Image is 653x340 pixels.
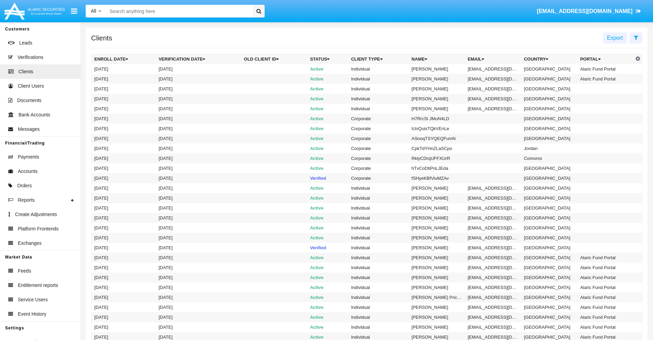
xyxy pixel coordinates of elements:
td: [GEOGRAPHIC_DATA] [521,183,577,193]
td: [PERSON_NAME] [409,263,465,273]
td: [GEOGRAPHIC_DATA] [521,64,577,74]
td: [DATE] [156,114,241,124]
td: Alaric Fund Portal [577,292,633,302]
td: Individual [348,292,409,302]
td: Alaric Fund Portal [577,64,633,74]
td: Alaric Fund Portal [577,273,633,282]
td: [DATE] [92,312,156,322]
th: Name [409,54,465,64]
td: [PERSON_NAME] [409,64,465,74]
td: [DATE] [92,203,156,213]
td: [PERSON_NAME] [409,253,465,263]
td: [PERSON_NAME] [409,243,465,253]
td: [PERSON_NAME] [409,233,465,243]
td: [DATE] [92,104,156,114]
td: [DATE] [92,143,156,153]
td: Alaric Fund Portal [577,263,633,273]
td: [GEOGRAPHIC_DATA] [521,114,577,124]
td: Active [307,322,348,332]
td: [EMAIL_ADDRESS][DOMAIN_NAME] [465,94,521,104]
td: Corporate [348,153,409,163]
td: [DATE] [156,173,241,183]
td: [GEOGRAPHIC_DATA] [521,233,577,243]
td: [GEOGRAPHIC_DATA] [521,203,577,213]
td: [DATE] [92,193,156,203]
td: Individual [348,253,409,263]
td: Individual [348,322,409,332]
span: Clients [19,68,33,75]
td: [DATE] [92,64,156,74]
th: Portal [577,54,633,64]
td: [DATE] [156,213,241,223]
td: [EMAIL_ADDRESS][DOMAIN_NAME] [465,233,521,243]
span: Messages [18,126,40,133]
td: [PERSON_NAME] [409,104,465,114]
td: [DATE] [92,322,156,332]
td: [GEOGRAPHIC_DATA] [521,273,577,282]
td: Corporate [348,134,409,143]
td: Alaric Fund Portal [577,312,633,322]
td: Active [307,282,348,292]
td: Active [307,104,348,114]
td: [GEOGRAPHIC_DATA] [521,312,577,322]
td: Corporate [348,173,409,183]
td: [DATE] [156,263,241,273]
td: Active [307,143,348,153]
span: Accounts [18,168,38,175]
td: Active [307,213,348,223]
th: Email [465,54,521,64]
span: Bank Accounts [19,111,50,118]
td: Alaric Fund Portal [577,322,633,332]
td: [DATE] [92,282,156,292]
td: Active [307,84,348,94]
span: Verifications [17,54,43,61]
td: Individual [348,213,409,223]
td: [DATE] [92,273,156,282]
input: Search [106,5,251,17]
span: Feeds [18,267,31,275]
td: [EMAIL_ADDRESS][DOMAIN_NAME] [465,253,521,263]
td: [DATE] [156,312,241,322]
th: Verification date [156,54,241,64]
td: Individual [348,243,409,253]
td: [DATE] [156,322,241,332]
td: [EMAIL_ADDRESS][DOMAIN_NAME] [465,193,521,203]
td: [PERSON_NAME] [409,282,465,292]
a: All [86,8,106,15]
td: Individual [348,84,409,94]
span: Platform Frontends [18,225,59,232]
td: Verified [307,173,348,183]
td: [GEOGRAPHIC_DATA] [521,253,577,263]
td: [DATE] [156,134,241,143]
td: [DATE] [156,183,241,193]
span: Export [607,35,623,41]
td: [GEOGRAPHIC_DATA] [521,104,577,114]
td: [EMAIL_ADDRESS][DOMAIN_NAME] [465,203,521,213]
span: Payments [18,153,39,161]
td: [EMAIL_ADDRESS][DOMAIN_NAME] [465,183,521,193]
td: [DATE] [92,173,156,183]
td: Active [307,134,348,143]
td: [DATE] [156,153,241,163]
td: Individual [348,203,409,213]
td: [PERSON_NAME] [409,213,465,223]
td: [GEOGRAPHIC_DATA] [521,213,577,223]
td: Comoros [521,153,577,163]
td: [DATE] [92,134,156,143]
td: Active [307,233,348,243]
td: [GEOGRAPHIC_DATA] [521,193,577,203]
span: Orders [17,182,32,189]
td: Alaric Fund Portal [577,302,633,312]
a: [EMAIL_ADDRESS][DOMAIN_NAME] [534,2,644,21]
td: Individual [348,74,409,84]
td: [EMAIL_ADDRESS][DOMAIN_NAME] [465,302,521,312]
span: Exchanges [18,240,41,247]
td: [PERSON_NAME] [409,312,465,322]
td: [DATE] [156,223,241,233]
td: Active [307,203,348,213]
td: Alaric Fund Portal [577,253,633,263]
td: [DATE] [156,233,241,243]
span: Create Adjustments [15,211,57,218]
td: [DATE] [156,163,241,173]
td: Active [307,163,348,173]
